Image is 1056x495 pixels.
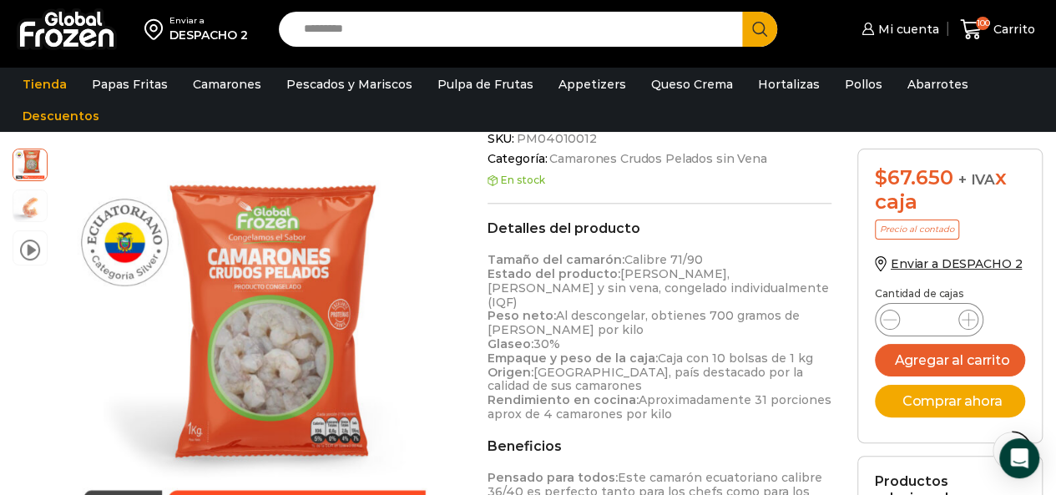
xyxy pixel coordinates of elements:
div: Enviar a [169,15,248,27]
a: Queso Crema [643,68,741,100]
strong: Pensado para todos: [488,470,618,485]
span: $ [875,165,887,189]
h2: Beneficios [488,438,832,454]
a: Camarones [184,68,270,100]
span: PM04010012 [13,147,47,180]
bdi: 67.650 [875,165,952,189]
p: En stock [488,174,832,186]
div: x caja [875,166,1025,215]
span: Enviar a DESPACHO 2 [891,256,1022,271]
strong: Origen: [488,365,533,380]
a: Pulpa de Frutas [429,68,542,100]
strong: Empaque y peso de la caja: [488,351,658,366]
span: camaron-sin-cascara [13,190,47,224]
a: Abarrotes [899,68,977,100]
span: Categoría: [488,152,832,166]
a: Pollos [836,68,891,100]
div: Open Intercom Messenger [999,438,1039,478]
span: Carrito [989,21,1035,38]
p: Calibre 71/90 [PERSON_NAME], [PERSON_NAME] y sin vena, congelado individualmente (IQF) Al descong... [488,253,832,422]
a: Mi cuenta [857,13,939,46]
p: Precio al contado [875,220,959,240]
input: Product quantity [913,308,945,331]
strong: Glaseo: [488,336,533,351]
strong: Peso neto: [488,308,556,323]
span: PM04010012 [514,132,597,146]
div: DESPACHO 2 [169,27,248,43]
a: 100 Carrito [956,10,1039,49]
a: Tienda [14,68,75,100]
h2: Detalles del producto [488,220,832,236]
a: Camarones Crudos Pelados sin Vena [547,152,766,166]
span: 100 [976,17,989,30]
strong: Estado del producto: [488,266,620,281]
a: Hortalizas [750,68,828,100]
a: Papas Fritas [83,68,176,100]
button: Search button [742,12,777,47]
a: Enviar a DESPACHO 2 [875,256,1022,271]
strong: Tamaño del camarón: [488,252,624,267]
a: Appetizers [550,68,634,100]
img: address-field-icon.svg [144,15,169,43]
button: Agregar al carrito [875,344,1025,376]
span: SKU: [488,132,832,146]
button: Comprar ahora [875,385,1025,417]
span: + IVA [958,171,995,188]
a: Pescados y Mariscos [278,68,421,100]
p: Cantidad de cajas [875,288,1025,300]
span: Mi cuenta [874,21,939,38]
strong: Rendimiento en cocina: [488,392,639,407]
a: Descuentos [14,100,108,132]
